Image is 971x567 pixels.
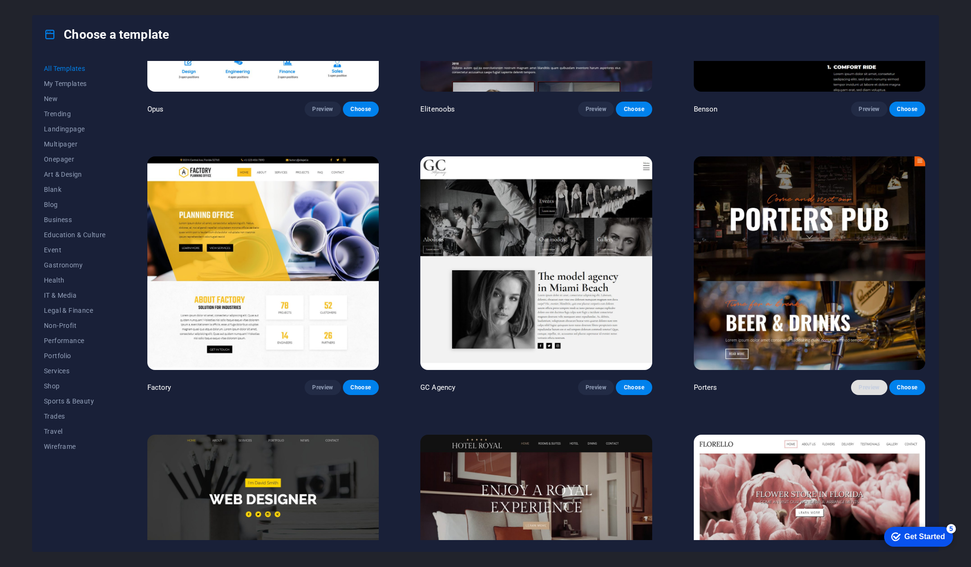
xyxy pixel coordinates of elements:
span: Travel [44,428,106,435]
button: Trending [44,106,106,121]
button: Non-Profit [44,318,106,333]
span: Onepager [44,155,106,163]
span: Choose [350,384,371,391]
img: Factory [147,156,379,370]
p: Elitenoobs [420,104,455,114]
span: Choose [350,105,371,113]
p: Porters [694,383,717,392]
div: Get Started 5 items remaining, 0% complete [8,5,77,25]
span: Portfolio [44,352,106,360]
button: IT & Media [44,288,106,303]
span: Preview [586,105,606,113]
div: 5 [70,2,79,11]
button: Blog [44,197,106,212]
span: Education & Culture [44,231,106,239]
span: Preview [312,105,333,113]
img: GC Agency [420,156,652,370]
span: Business [44,216,106,223]
button: Health [44,273,106,288]
button: Trades [44,409,106,424]
span: Art & Design [44,171,106,178]
span: Event [44,246,106,254]
button: New [44,91,106,106]
button: Services [44,363,106,378]
button: Choose [616,380,652,395]
p: Benson [694,104,718,114]
span: IT & Media [44,292,106,299]
span: Shop [44,382,106,390]
button: Onepager [44,152,106,167]
p: GC Agency [420,383,455,392]
span: Multipager [44,140,106,148]
p: Factory [147,383,171,392]
span: Preview [859,105,879,113]
button: Blank [44,182,106,197]
span: Sports & Beauty [44,397,106,405]
span: Preview [586,384,606,391]
span: Choose [897,105,918,113]
button: Portfolio [44,348,106,363]
span: Trades [44,412,106,420]
span: Preview [312,384,333,391]
span: Legal & Finance [44,307,106,314]
div: Get Started [28,10,68,19]
span: All Templates [44,65,106,72]
button: Choose [889,102,925,117]
span: Blog [44,201,106,208]
img: Porters [694,156,925,370]
button: Shop [44,378,106,394]
button: Preview [851,102,887,117]
button: Multipager [44,137,106,152]
span: Services [44,367,106,375]
button: Gastronomy [44,258,106,273]
button: Preview [305,380,341,395]
button: Choose [343,380,379,395]
button: Choose [343,102,379,117]
span: My Templates [44,80,106,87]
button: Legal & Finance [44,303,106,318]
button: Preview [851,380,887,395]
button: Education & Culture [44,227,106,242]
button: Wireframe [44,439,106,454]
span: Choose [623,384,644,391]
button: Business [44,212,106,227]
button: Event [44,242,106,258]
span: Health [44,276,106,284]
button: Art & Design [44,167,106,182]
h4: Choose a template [44,27,169,42]
button: Landingpage [44,121,106,137]
span: Choose [623,105,644,113]
button: Preview [578,102,614,117]
span: Gastronomy [44,261,106,269]
span: Non-Profit [44,322,106,329]
span: Wireframe [44,443,106,450]
button: All Templates [44,61,106,76]
button: Choose [616,102,652,117]
button: My Templates [44,76,106,91]
span: Preview [859,384,879,391]
button: Sports & Beauty [44,394,106,409]
button: Preview [578,380,614,395]
button: Performance [44,333,106,348]
button: Preview [305,102,341,117]
span: Landingpage [44,125,106,133]
p: Opus [147,104,164,114]
span: Trending [44,110,106,118]
button: Travel [44,424,106,439]
span: Performance [44,337,106,344]
span: New [44,95,106,103]
span: Choose [897,384,918,391]
span: Blank [44,186,106,193]
button: Choose [889,380,925,395]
